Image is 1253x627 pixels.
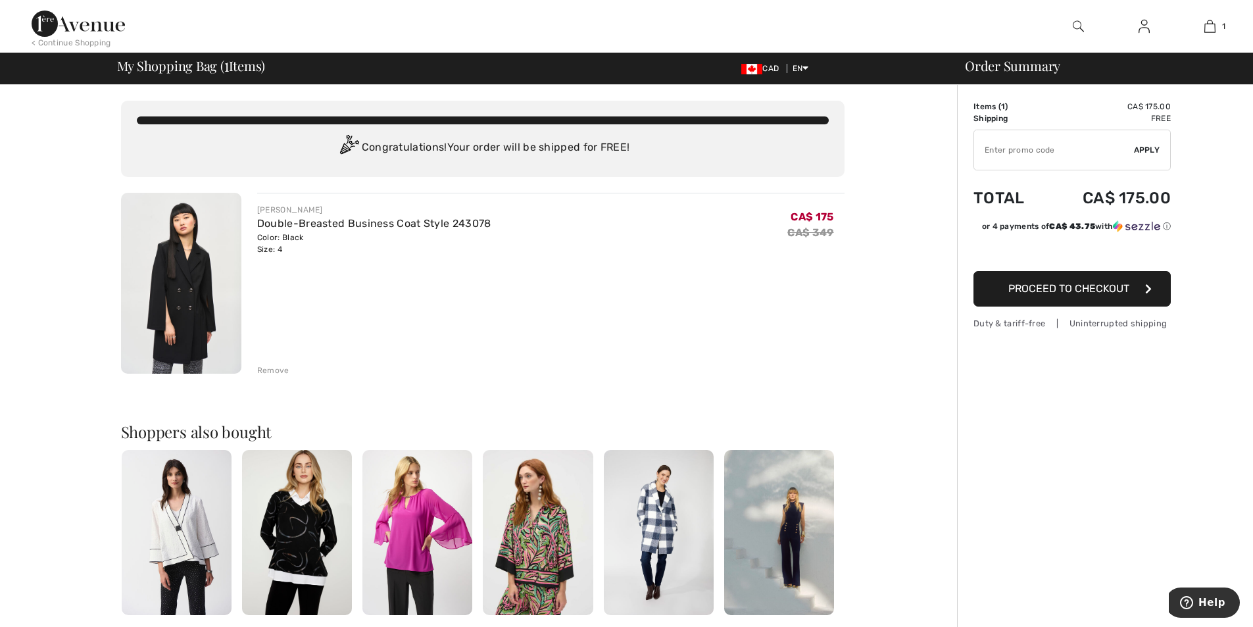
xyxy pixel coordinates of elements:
[1177,18,1242,34] a: 1
[791,211,833,223] span: CA$ 175
[973,176,1046,220] td: Total
[1204,18,1216,34] img: My Bag
[32,11,125,37] img: 1ère Avenue
[257,204,491,216] div: [PERSON_NAME]
[122,450,232,615] img: V-neck Button Jacket Style 251090
[1008,282,1129,295] span: Proceed to Checkout
[973,101,1046,113] td: Items ( )
[1222,20,1225,32] span: 1
[121,424,845,439] h2: Shoppers also bought
[1169,588,1240,620] iframe: Opens a widget where you can find more information
[483,450,593,615] img: Floral V-Neck Buttoned Top Style 252141
[949,59,1245,72] div: Order Summary
[724,450,834,615] img: Flare Mid-Rise Formal Trousers Style 251028
[1046,176,1171,220] td: CA$ 175.00
[1046,101,1171,113] td: CA$ 175.00
[1113,220,1160,232] img: Sezzle
[121,193,241,374] img: Double-Breasted Business Coat Style 243078
[1073,18,1084,34] img: search the website
[1139,18,1150,34] img: My Info
[973,317,1171,330] div: Duty & tariff-free | Uninterrupted shipping
[32,37,111,49] div: < Continue Shopping
[1049,222,1095,231] span: CA$ 43.75
[257,232,491,255] div: Color: Black Size: 4
[1001,102,1005,111] span: 1
[604,450,714,615] img: Plaid Casual Winter Coat Style 253823
[335,135,362,161] img: Congratulation2.svg
[973,113,1046,124] td: Shipping
[117,59,266,72] span: My Shopping Bag ( Items)
[224,56,229,73] span: 1
[973,220,1171,237] div: or 4 payments ofCA$ 43.75withSezzle Click to learn more about Sezzle
[982,220,1171,232] div: or 4 payments of with
[137,135,829,161] div: Congratulations! Your order will be shipped for FREE!
[1046,113,1171,124] td: Free
[1134,144,1160,156] span: Apply
[257,364,289,376] div: Remove
[362,450,472,615] img: Embellished V-Neck Pullover Style 253189
[973,237,1171,266] iframe: PayPal-paypal
[793,64,809,73] span: EN
[257,217,491,230] a: Double-Breasted Business Coat Style 243078
[787,226,833,239] s: CA$ 349
[973,271,1171,307] button: Proceed to Checkout
[741,64,762,74] img: Canadian Dollar
[242,450,352,615] img: V-Neck Jewel Embellished Pullover Style 75122
[974,130,1134,170] input: Promo code
[1128,18,1160,35] a: Sign In
[741,64,784,73] span: CAD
